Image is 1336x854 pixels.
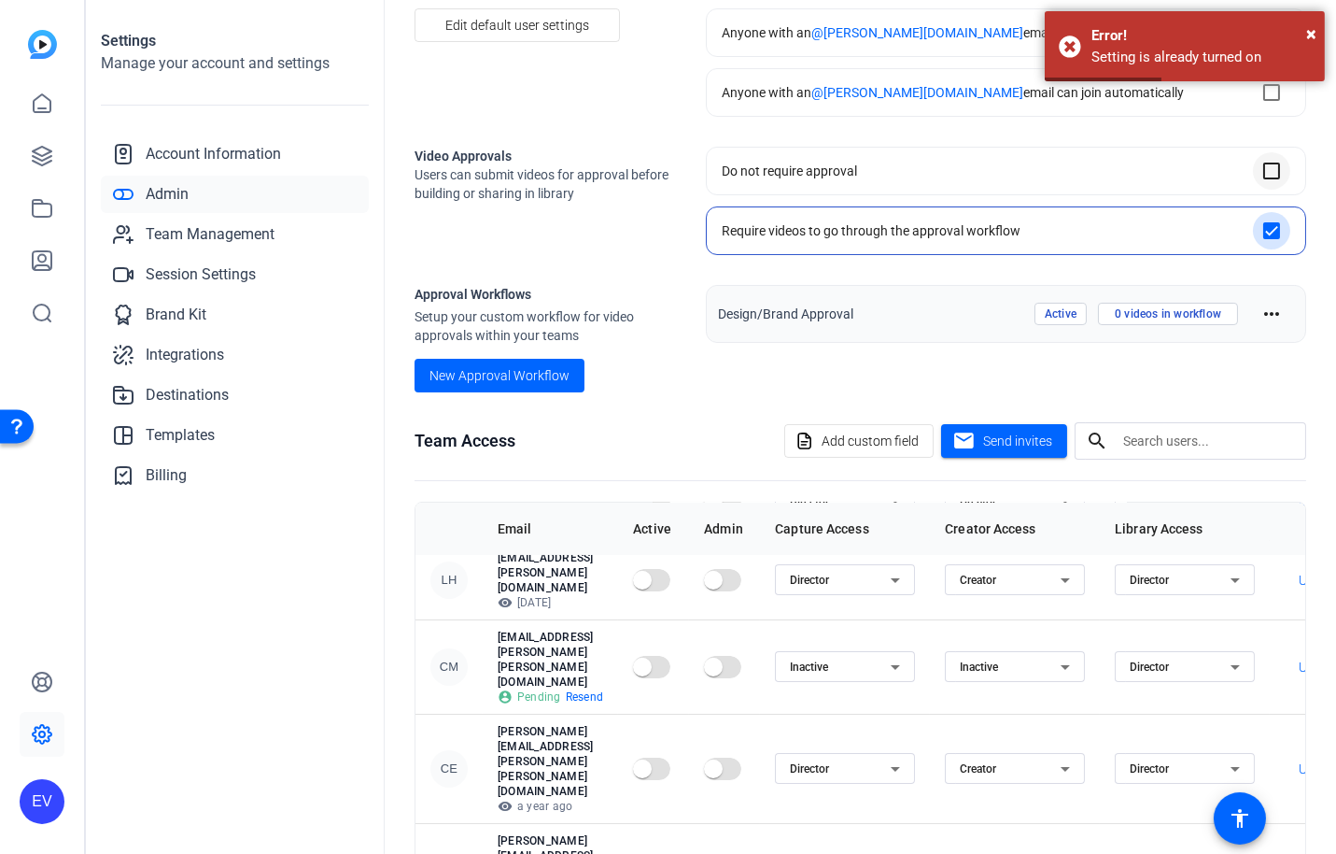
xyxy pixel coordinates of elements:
span: Director [790,762,829,776]
mat-icon: search [1075,430,1119,452]
div: Setting is already turned on [1091,47,1311,68]
h1: Settings [101,30,369,52]
th: Creator Access [930,503,1100,555]
div: CM [430,648,468,686]
p: [EMAIL_ADDRESS][PERSON_NAME][PERSON_NAME][DOMAIN_NAME] [498,630,603,690]
span: Account Information [146,143,281,165]
span: Add custom field [822,423,919,459]
p: [PERSON_NAME][EMAIL_ADDRESS][PERSON_NAME][PERSON_NAME][DOMAIN_NAME] [498,724,603,799]
h2: Manage your account and settings [101,52,369,75]
mat-icon: more_horiz [1260,303,1283,325]
img: blue-gradient.svg [28,30,57,59]
span: Inactive [790,661,828,674]
mat-icon: accessibility [1229,807,1251,830]
p: a year ago [498,799,603,814]
span: Setup your custom workflow for video approvals within your teams [415,307,676,345]
a: Admin [101,176,369,213]
span: Resend [566,690,604,705]
div: Anyone with an email can join automatically [722,83,1184,102]
span: 0 videos in workflow [1098,303,1238,325]
mat-icon: visibility [498,799,513,814]
div: Anyone with an email can request to join [722,23,1163,42]
th: Admin [689,503,760,555]
button: New Approval Workflow [415,359,584,392]
mat-icon: account_circle [498,690,513,705]
span: Team Management [146,223,274,246]
th: Email [483,503,618,555]
button: Send invites [941,424,1067,458]
h1: Approval Workflows [415,285,676,304]
a: Integrations [101,336,369,374]
span: Brand Kit [146,304,206,326]
p: [DATE] [498,595,603,610]
span: Edit default user settings [445,7,589,43]
th: Active [618,503,689,555]
span: Inactive [960,661,998,674]
div: CE [430,750,468,788]
div: Require videos to go through the approval workflow [722,221,1020,240]
span: Templates [146,424,215,447]
span: Director [1130,762,1169,776]
a: Templates [101,417,369,454]
p: [EMAIL_ADDRESS][PERSON_NAME][DOMAIN_NAME] [498,550,603,595]
a: Destinations [101,377,369,414]
div: EV [20,779,64,824]
span: @[PERSON_NAME][DOMAIN_NAME] [811,25,1023,40]
button: Edit default user settings [415,8,620,42]
span: @[PERSON_NAME][DOMAIN_NAME] [811,85,1023,100]
th: Capture Access [760,503,930,555]
span: Session Settings [146,263,256,286]
button: Close [1306,20,1316,48]
span: Creator [960,762,996,776]
span: Admin [146,183,189,206]
h1: Team Access [415,428,515,454]
mat-icon: mail [952,430,976,453]
span: Director [790,574,829,587]
span: Destinations [146,384,229,406]
span: Pending [517,690,561,705]
span: New Approval Workflow [429,366,570,386]
span: Integrations [146,344,224,366]
span: Creator [960,574,996,587]
span: Send invites [983,432,1052,451]
th: Library Access [1100,503,1270,555]
span: Users can submit videos for approval before building or sharing in library [415,165,676,203]
span: Design/Brand Approval [718,303,1023,325]
a: Brand Kit [101,296,369,334]
span: Director [1130,661,1169,674]
span: Director [1130,574,1169,587]
h2: Video Approvals [415,147,676,165]
div: Do not require approval [722,162,857,180]
a: Team Management [101,216,369,253]
div: Error! [1091,25,1311,47]
button: Add custom field [784,424,934,458]
input: Search users... [1123,430,1291,452]
a: Billing [101,457,369,494]
span: × [1306,22,1316,45]
a: Account Information [101,135,369,173]
div: LH [430,562,468,599]
a: Session Settings [101,256,369,293]
span: Billing [146,464,187,487]
span: Active [1034,303,1087,325]
mat-icon: visibility [498,595,513,610]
